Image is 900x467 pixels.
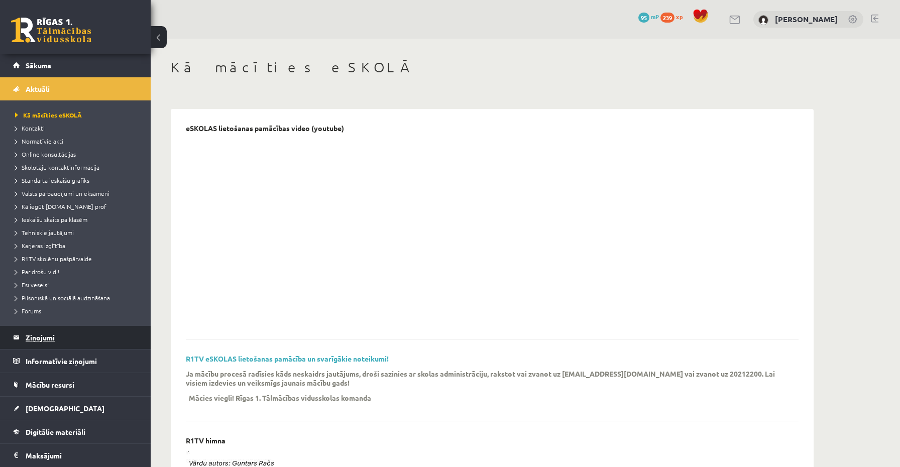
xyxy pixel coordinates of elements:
a: Forums [15,306,141,315]
a: Esi vesels! [15,280,141,289]
a: Informatīvie ziņojumi [13,349,138,373]
span: Pilsoniskā un sociālā audzināšana [15,294,110,302]
span: Par drošu vidi! [15,268,59,276]
a: Ziņojumi [13,326,138,349]
span: Kā mācīties eSKOLĀ [15,111,82,119]
span: Aktuāli [26,84,50,93]
span: Mācību resursi [26,380,74,389]
a: Tehniskie jautājumi [15,228,141,237]
a: Ieskaišu skaits pa klasēm [15,215,141,224]
a: Par drošu vidi! [15,267,141,276]
a: Pilsoniskā un sociālā audzināšana [15,293,141,302]
a: Kā iegūt [DOMAIN_NAME] prof [15,202,141,211]
span: 239 [660,13,674,23]
a: R1TV skolēnu pašpārvalde [15,254,141,263]
legend: Informatīvie ziņojumi [26,349,138,373]
span: Valsts pārbaudījumi un eksāmeni [15,189,109,197]
p: eSKOLAS lietošanas pamācības video (youtube) [186,124,344,133]
span: Karjeras izglītība [15,242,65,250]
p: Rīgas 1. Tālmācības vidusskolas komanda [236,393,371,402]
span: Tehniskie jautājumi [15,228,74,237]
a: [DEMOGRAPHIC_DATA] [13,397,138,420]
a: [PERSON_NAME] [775,14,838,24]
a: Skolotāju kontaktinformācija [15,163,141,172]
a: Kontakti [15,124,141,133]
span: Sākums [26,61,51,70]
span: Online konsultācijas [15,150,76,158]
a: Online konsultācijas [15,150,141,159]
a: Standarta ieskaišu grafiks [15,176,141,185]
span: [DEMOGRAPHIC_DATA] [26,404,104,413]
span: Normatīvie akti [15,137,63,145]
img: Madars Fiļencovs [758,15,768,25]
legend: Ziņojumi [26,326,138,349]
a: R1TV eSKOLAS lietošanas pamācība un svarīgākie noteikumi! [186,354,389,363]
a: 239 xp [660,13,688,21]
span: mP [651,13,659,21]
span: Esi vesels! [15,281,49,289]
p: Ja mācību procesā radīsies kāds neskaidrs jautājums, droši sazinies ar skolas administrāciju, rak... [186,369,783,387]
p: R1TV himna [186,436,226,445]
span: Kā iegūt [DOMAIN_NAME] prof [15,202,106,210]
a: Valsts pārbaudījumi un eksāmeni [15,189,141,198]
a: Aktuāli [13,77,138,100]
span: xp [676,13,683,21]
a: Normatīvie akti [15,137,141,146]
span: R1TV skolēnu pašpārvalde [15,255,92,263]
a: 95 mP [638,13,659,21]
a: Sākums [13,54,138,77]
span: Digitālie materiāli [26,427,85,436]
h1: Kā mācīties eSKOLĀ [171,59,814,76]
span: Kontakti [15,124,45,132]
span: Forums [15,307,41,315]
a: Mācību resursi [13,373,138,396]
legend: Maksājumi [26,444,138,467]
span: Ieskaišu skaits pa klasēm [15,215,87,223]
span: Standarta ieskaišu grafiks [15,176,89,184]
span: 95 [638,13,649,23]
a: Rīgas 1. Tālmācības vidusskola [11,18,91,43]
a: Digitālie materiāli [13,420,138,443]
span: Skolotāju kontaktinformācija [15,163,99,171]
p: Mācies viegli! [189,393,234,402]
a: Maksājumi [13,444,138,467]
a: Kā mācīties eSKOLĀ [15,110,141,120]
a: Karjeras izglītība [15,241,141,250]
